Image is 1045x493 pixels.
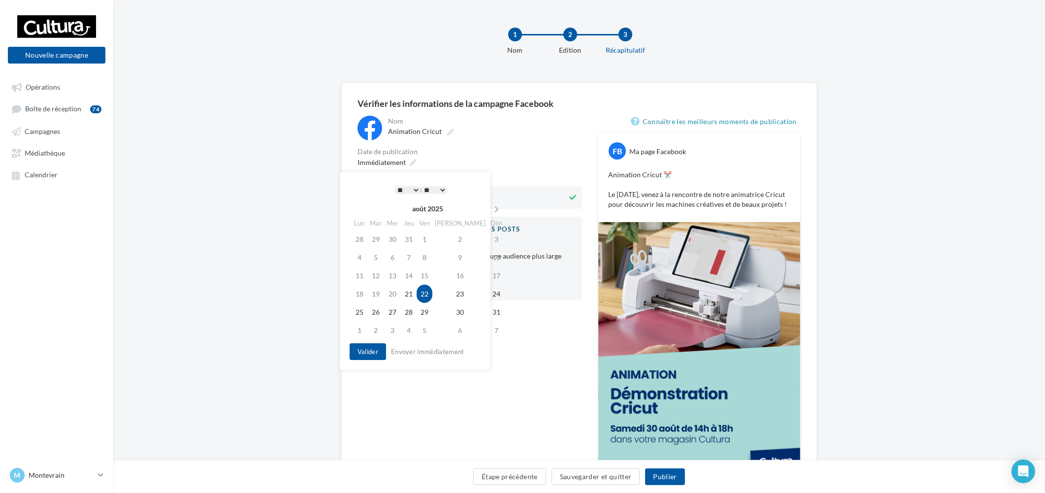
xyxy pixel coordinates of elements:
div: 2 [563,28,577,41]
td: 25 [352,303,367,321]
th: Ven [417,216,432,230]
th: Dim [488,216,505,230]
button: Nouvelle campagne [8,47,105,64]
span: Calendrier [25,171,58,179]
button: Valider [350,343,386,360]
a: Boîte de réception74 [6,99,107,118]
td: 19 [367,285,384,303]
div: 74 [90,105,101,113]
div: Nom [388,118,580,125]
th: Mer [384,216,401,230]
th: Mar [367,216,384,230]
td: 28 [401,303,417,321]
span: Campagnes [25,127,60,135]
div: Ma page Facebook [629,147,686,157]
td: 13 [384,266,401,285]
div: Récapitulatif [594,45,657,55]
th: Lun [352,216,367,230]
button: Sauvegarder et quitter [552,468,640,485]
a: Opérations [6,78,107,96]
a: Connaître les meilleurs moments de publication [631,116,801,128]
div: 3 [619,28,632,41]
td: 3 [384,321,401,339]
div: FB [609,142,626,160]
td: 8 [417,248,432,266]
td: 21 [401,285,417,303]
div: 1 [508,28,522,41]
td: 30 [432,303,488,321]
div: : [371,182,471,197]
button: Publier [645,468,685,485]
div: Vérifier les informations de la campagne Facebook [358,99,801,108]
td: 26 [367,303,384,321]
td: 28 [352,230,367,248]
td: 12 [367,266,384,285]
td: 24 [488,285,505,303]
td: 3 [488,230,505,248]
td: 16 [432,266,488,285]
span: Boîte de réception [25,105,81,113]
td: 2 [367,321,384,339]
div: Edition [539,45,602,55]
th: Jeu [401,216,417,230]
td: 18 [352,285,367,303]
a: Médiathèque [6,144,107,162]
td: 17 [488,266,505,285]
button: Étape précédente [473,468,546,485]
td: 22 [417,285,432,303]
td: 27 [384,303,401,321]
td: 1 [352,321,367,339]
p: Montevrain [29,470,94,480]
td: 5 [367,248,384,266]
td: 31 [488,303,505,321]
td: 15 [417,266,432,285]
td: 31 [401,230,417,248]
a: Campagnes [6,122,107,140]
td: 6 [384,248,401,266]
p: Animation Cricut ✂️ Le [DATE], venez à la rencontre de notre animatrice Cricut pour découvrir les... [608,170,790,209]
td: 20 [384,285,401,303]
div: Nom [484,45,547,55]
td: 29 [367,230,384,248]
td: 30 [384,230,401,248]
td: 5 [417,321,432,339]
span: Médiathèque [25,149,65,157]
div: Date de publication [358,148,582,155]
span: Opérations [26,83,60,91]
td: 2 [432,230,488,248]
a: M Montevrain [8,466,105,485]
td: 7 [401,248,417,266]
td: 29 [417,303,432,321]
th: août 2025 [367,201,488,216]
button: Envoyer immédiatement [387,346,468,358]
th: [PERSON_NAME] [432,216,488,230]
div: Open Intercom Messenger [1012,460,1035,483]
td: 23 [432,285,488,303]
td: 1 [417,230,432,248]
td: 6 [432,321,488,339]
span: Immédiatement [358,158,406,166]
td: 10 [488,248,505,266]
td: 14 [401,266,417,285]
td: 9 [432,248,488,266]
td: 11 [352,266,367,285]
span: M [14,470,21,480]
td: 4 [401,321,417,339]
td: 4 [352,248,367,266]
span: Animation Cricut [388,127,442,135]
a: Calendrier [6,165,107,183]
td: 7 [488,321,505,339]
